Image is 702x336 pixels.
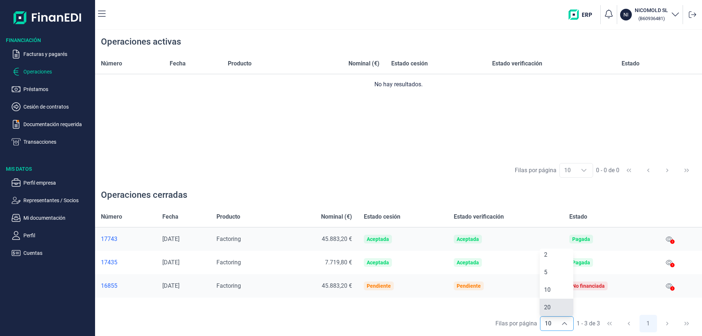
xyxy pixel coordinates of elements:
[601,315,618,332] button: First Page
[492,59,542,68] span: Estado verificación
[367,283,391,289] div: Pendiente
[23,214,92,222] p: Mi documentación
[639,162,657,179] button: Previous Page
[14,6,82,29] img: Logo de aplicación
[454,212,504,221] span: Estado verificación
[12,102,92,111] button: Cesión de contratos
[569,212,587,221] span: Estado
[12,178,92,187] button: Perfil empresa
[12,120,92,129] button: Documentación requerida
[515,166,556,175] div: Filas por página
[544,304,551,311] span: 20
[23,50,92,58] p: Facturas y pagarés
[170,59,186,68] span: Fecha
[101,282,151,290] a: 16855
[101,259,151,266] a: 17435
[367,236,389,242] div: Aceptada
[322,235,352,242] span: 45.883,20 €
[216,212,240,221] span: Producto
[658,162,676,179] button: Next Page
[572,236,590,242] div: Pagada
[23,137,92,146] p: Transacciones
[575,163,593,177] div: Choose
[577,321,600,326] span: 1 - 3 de 3
[23,85,92,94] p: Préstamos
[23,120,92,129] p: Documentación requerida
[162,212,178,221] span: Fecha
[12,67,92,76] button: Operaciones
[457,283,481,289] div: Pendiente
[322,282,352,289] span: 45.883,20 €
[622,59,639,68] span: Estado
[572,283,605,289] div: No financiada
[544,251,547,258] span: 2
[678,315,695,332] button: Last Page
[162,235,205,243] div: [DATE]
[391,59,428,68] span: Estado cesión
[23,102,92,111] p: Cesión de contratos
[544,286,551,293] span: 10
[321,212,352,221] span: Nominal (€)
[23,249,92,257] p: Cuentas
[101,59,122,68] span: Número
[23,67,92,76] p: Operaciones
[12,50,92,58] button: Facturas y pagarés
[367,260,389,265] div: Aceptada
[540,299,573,316] li: 20
[12,249,92,257] button: Cuentas
[678,162,695,179] button: Last Page
[12,137,92,146] button: Transacciones
[12,85,92,94] button: Préstamos
[457,236,479,242] div: Aceptada
[348,59,380,68] span: Nominal (€)
[101,36,181,48] div: Operaciones activas
[639,315,657,332] button: Page 1
[23,178,92,187] p: Perfil empresa
[620,7,680,23] button: NINICOMOLD SL (B60936481)
[572,260,590,265] div: Pagada
[540,317,556,331] span: 10
[620,315,638,332] button: Previous Page
[162,282,205,290] div: [DATE]
[569,10,597,20] img: erp
[544,269,547,276] span: 5
[101,235,151,243] a: 17743
[638,16,665,21] small: Copiar cif
[216,259,241,266] span: Factoring
[216,235,241,242] span: Factoring
[596,167,619,173] span: 0 - 0 de 0
[635,7,668,14] h3: NICOMOLD SL
[101,80,696,89] div: No hay resultados.
[101,189,187,201] div: Operaciones cerradas
[325,259,352,266] span: 7.719,80 €
[12,214,92,222] button: Mi documentación
[12,196,92,205] button: Representantes / Socios
[101,212,122,221] span: Número
[495,319,537,328] div: Filas por página
[23,231,92,240] p: Perfil
[216,282,241,289] span: Factoring
[623,11,629,18] p: NI
[556,317,573,331] div: Choose
[228,59,252,68] span: Producto
[540,246,573,264] li: 2
[457,260,479,265] div: Aceptada
[658,315,676,332] button: Next Page
[540,281,573,299] li: 10
[540,264,573,281] li: 5
[12,231,92,240] button: Perfil
[23,196,92,205] p: Representantes / Socios
[162,259,205,266] div: [DATE]
[620,162,638,179] button: First Page
[364,212,400,221] span: Estado cesión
